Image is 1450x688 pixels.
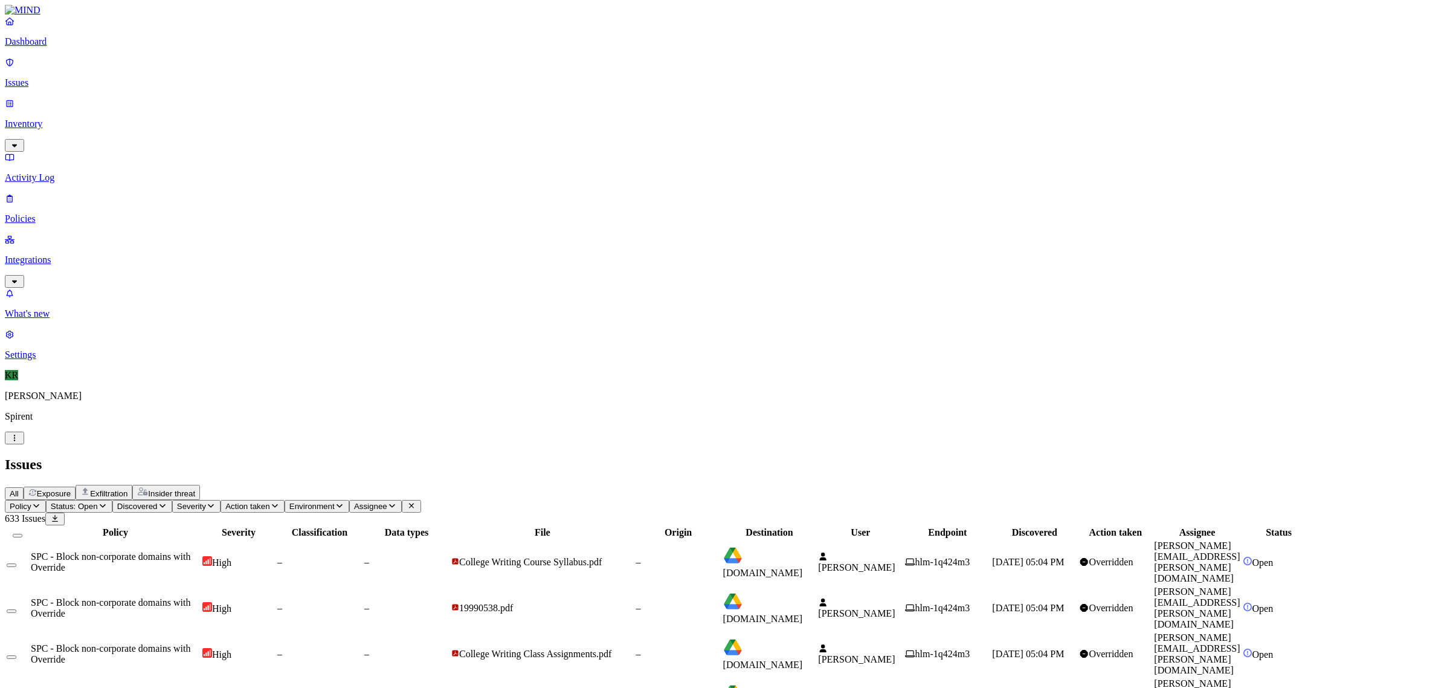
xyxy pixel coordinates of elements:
div: Endpoint [905,527,990,538]
h2: Issues [5,456,1445,473]
span: [DATE] 05:04 PM [992,557,1064,567]
img: drive.google.com favicon [723,546,743,565]
span: [PERSON_NAME] [818,562,895,573]
span: Open [1252,603,1274,614]
span: Exfiltration [90,489,127,498]
img: adobe-pdf [451,603,459,611]
img: drive.google.com favicon [723,592,743,611]
span: – [364,649,369,659]
span: Insider threat [148,489,195,498]
a: Integrations [5,234,1445,286]
span: [PERSON_NAME] [818,608,895,618]
button: Select row [7,609,16,613]
span: [DOMAIN_NAME] [723,568,803,578]
div: Classification [277,527,362,538]
span: 19990538.pdf [459,603,513,613]
span: High [212,603,231,614]
span: – [364,603,369,613]
span: – [636,649,641,659]
span: – [277,603,282,613]
img: MIND [5,5,40,16]
span: Severity [177,502,206,511]
a: Issues [5,57,1445,88]
span: [PERSON_NAME][EMAIL_ADDRESS][PERSON_NAME][DOMAIN_NAME] [1154,632,1240,675]
span: hlm-1q424m3 [915,603,970,613]
div: Data types [364,527,449,538]
div: Status [1243,527,1315,538]
span: High [212,557,231,568]
div: File [451,527,634,538]
button: Select row [7,563,16,567]
span: [PERSON_NAME] [818,654,895,664]
span: [PERSON_NAME][EMAIL_ADDRESS][PERSON_NAME][DOMAIN_NAME] [1154,586,1240,629]
a: Dashboard [5,16,1445,47]
div: Action taken [1079,527,1152,538]
span: – [636,557,641,567]
span: [DOMAIN_NAME] [723,614,803,624]
span: Environment [289,502,335,511]
a: Inventory [5,98,1445,150]
span: Open [1252,649,1274,660]
span: Action taken [225,502,269,511]
span: Overridden [1089,603,1133,613]
span: [DOMAIN_NAME] [723,660,803,670]
img: adobe-pdf [451,649,459,657]
a: What's new [5,288,1445,319]
p: Spirent [5,411,1445,422]
img: severity-high [202,648,212,658]
div: Policy [31,527,200,538]
span: [DATE] 05:04 PM [992,649,1064,659]
span: Status: Open [51,502,98,511]
span: [PERSON_NAME][EMAIL_ADDRESS][PERSON_NAME][DOMAIN_NAME] [1154,540,1240,583]
span: Open [1252,557,1274,568]
p: Policies [5,213,1445,224]
span: SPC - Block non-corporate domains with Override [31,597,190,618]
img: status-open [1243,556,1252,566]
p: [PERSON_NAME] [5,391,1445,401]
button: Select row [7,655,16,659]
div: Origin [636,527,721,538]
img: drive.google.com favicon [723,638,743,657]
span: College Writing Class Assignments.pdf [459,649,611,659]
span: College Writing Course Syllabus.pdf [459,557,602,567]
span: Overridden [1089,649,1133,659]
a: Settings [5,329,1445,360]
span: – [364,557,369,567]
div: Assignee [1154,527,1240,538]
div: Discovered [992,527,1077,538]
span: SPC - Block non-corporate domains with Override [31,551,190,573]
p: Issues [5,77,1445,88]
p: Inventory [5,118,1445,129]
span: SPC - Block non-corporate domains with Override [31,643,190,664]
p: Activity Log [5,172,1445,183]
p: Integrations [5,255,1445,265]
span: High [212,649,231,660]
a: MIND [5,5,1445,16]
p: Settings [5,349,1445,360]
span: – [636,603,641,613]
span: [DATE] 05:04 PM [992,603,1064,613]
span: Policy [10,502,31,511]
div: Destination [723,527,816,538]
p: What's new [5,308,1445,319]
span: Assignee [354,502,387,511]
span: – [277,649,282,659]
button: Select all [13,534,22,537]
span: All [10,489,19,498]
a: Activity Log [5,152,1445,183]
span: hlm-1q424m3 [915,649,970,659]
span: 633 Issues [5,513,45,524]
span: Overridden [1089,557,1133,567]
p: Dashboard [5,36,1445,47]
a: Policies [5,193,1445,224]
img: severity-high [202,556,212,566]
span: Exposure [37,489,71,498]
img: adobe-pdf [451,557,459,565]
img: status-open [1243,602,1252,612]
span: Discovered [117,502,158,511]
span: – [277,557,282,567]
span: hlm-1q424m3 [915,557,970,567]
div: Severity [202,527,275,538]
img: status-open [1243,648,1252,658]
span: KR [5,370,18,380]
